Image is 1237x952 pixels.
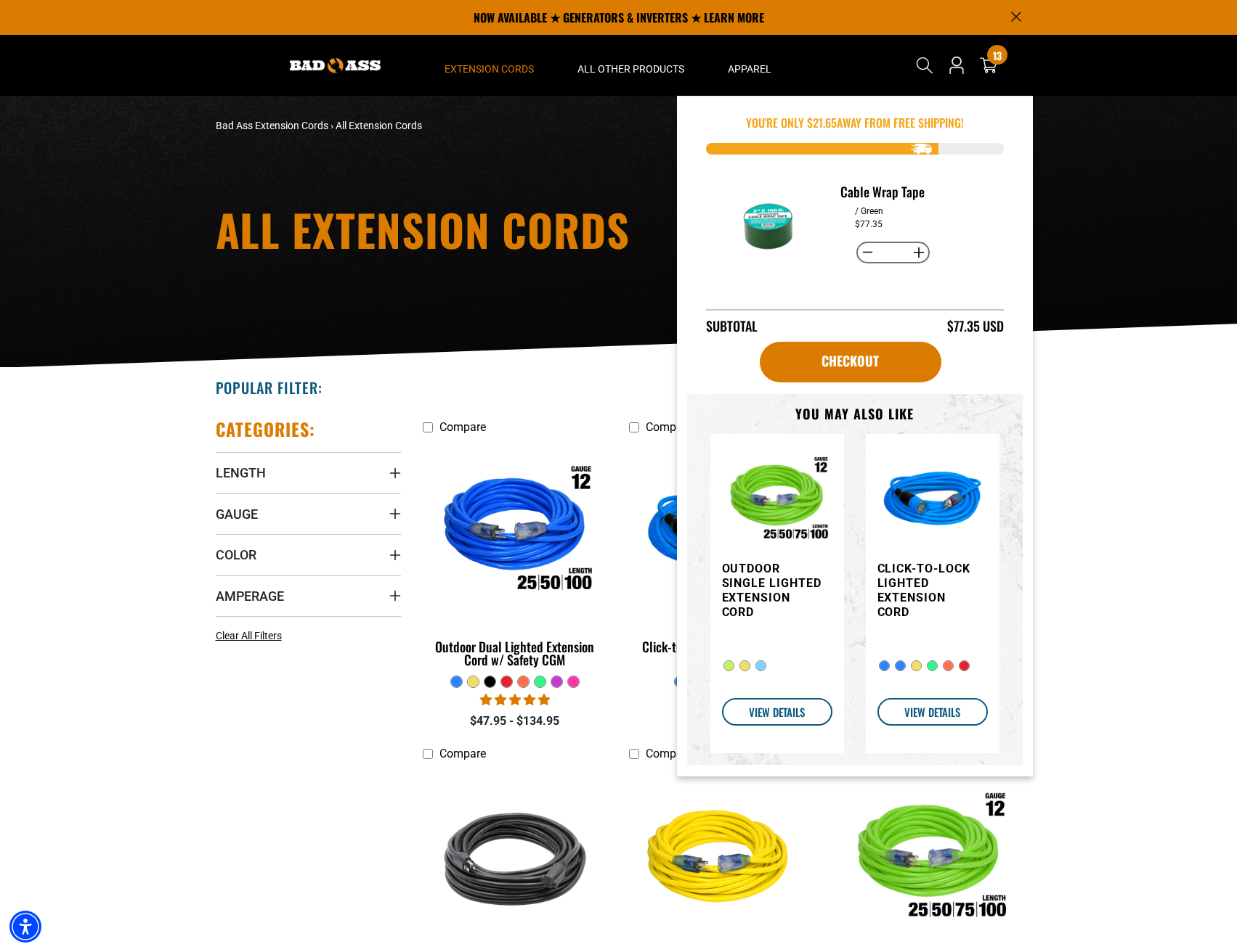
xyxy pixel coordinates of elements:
nav: breadcrumbs [216,118,746,134]
h3: Click-to-Lock Lighted Extension Cord [877,562,979,620]
summary: Length [216,452,401,493]
h1: All Extension Cords [216,208,746,251]
input: Quantity for Cable Wrap Tape [879,240,907,265]
h2: Popular Filter: [216,378,323,397]
span: Compare [439,747,486,760]
span: 4.81 stars [480,693,550,707]
img: blue [877,446,988,556]
summary: All Other Products [556,35,706,96]
a: blue Click-to-Lock Lighted Extension Cord [877,446,979,686]
summary: Extension Cords [423,35,556,96]
span: All Extension Cords [336,120,422,131]
div: Subtotal [706,316,758,336]
a: Clear All Filters [216,628,288,644]
span: › [330,120,333,131]
span: Amperage [216,588,284,604]
span: Gauge [216,506,258,522]
a: Bad Ass Extension Cords [216,120,328,131]
a: VIEW DETAILS [877,698,988,726]
div: Item added to your cart [677,96,1033,776]
p: You're Only $ away from free shipping! [706,114,1004,131]
h2: Categories: [216,418,316,440]
span: All Other Products [577,62,684,75]
h3: You may also like [710,406,999,422]
span: Apparel [728,62,771,75]
div: $53.95 - $253.95 [629,713,814,730]
span: Compare [646,747,692,760]
dd: / Green [855,206,883,216]
img: Outdoor Single Lighted Extension Cord [722,446,832,556]
summary: Apparel [706,35,793,96]
img: Green [717,172,819,274]
div: Accessibility Menu [9,911,41,943]
summary: Color [216,534,401,575]
div: $47.95 - $134.95 [423,713,608,730]
a: Outdoor Single Lighted Extension Cord Outdoor Single Lighted Extension Cord [722,446,824,686]
span: Clear All Filters [216,630,282,641]
img: Outdoor Dual Lighted Extension Cord w/ Safety CGM [423,448,607,615]
img: Bad Ass Extension Cords [290,58,381,73]
div: Outdoor Dual Lighted Extension Cord w/ Safety CGM [423,640,608,666]
h3: Cable Wrap Tape [840,182,992,201]
span: Color [216,546,256,563]
div: $77.35 USD [947,316,1004,336]
span: Length [216,464,266,481]
img: blue [630,448,814,615]
span: Compare [439,420,486,434]
a: Checkout [760,342,941,382]
span: Compare [646,420,692,434]
summary: Gauge [216,493,401,534]
img: Outdoor Single Lighted Extension Cord [837,775,1021,942]
a: VIEW DETAILS [722,698,832,726]
a: Outdoor Dual Lighted Extension Cord w/ Safety CGM Outdoor Dual Lighted Extension Cord w/ Safety CGM [423,441,608,675]
span: Extension Cords [445,62,534,75]
a: blue Click-to-Lock Lighted Extension Cord [629,441,814,675]
div: Click-to-Lock Lighted Extension Cord [629,640,814,666]
img: yellow [630,775,814,942]
dd: $77.35 [855,219,883,229]
summary: Search [913,54,936,77]
summary: Amperage [216,575,401,616]
img: black [423,775,607,942]
span: 13 [993,50,1002,61]
h3: Outdoor Single Lighted Extension Cord [722,562,824,620]
span: 21.65 [813,114,837,131]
